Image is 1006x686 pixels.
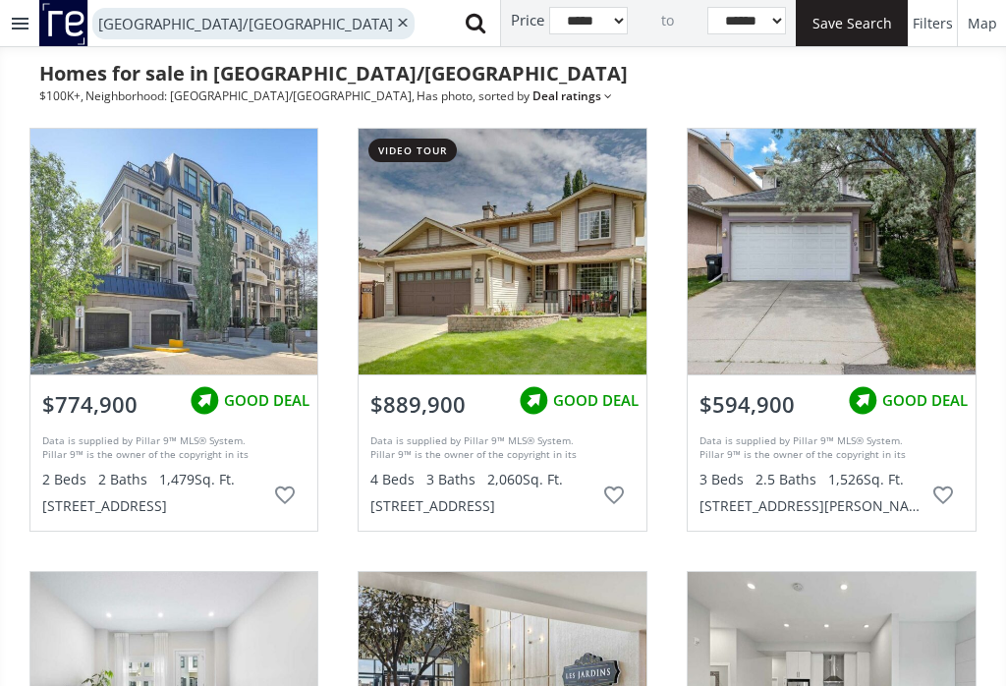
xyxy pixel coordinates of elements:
[92,8,415,39] div: [GEOGRAPHIC_DATA]/[GEOGRAPHIC_DATA]
[426,470,475,489] span: 3 Baths
[511,10,544,30] span: Price
[185,381,224,421] img: rating icon
[843,381,882,421] img: rating icon
[699,470,744,489] span: 3 Beds
[913,14,953,33] span: Filters
[10,108,339,550] a: $774,900rating iconGOOD DEALData is supplied by Pillar 9™ MLS® System. Pillar 9™ is the owner of ...
[370,433,593,463] div: Data is supplied by Pillar 9™ MLS® System. Pillar 9™ is the owner of the copyright in its MLS® Sy...
[882,390,968,411] span: GOOD DEAL
[417,87,473,104] span: Has photo
[370,470,415,489] span: 4 Beds
[968,14,997,33] span: Map
[370,496,593,516] div: [STREET_ADDRESS]
[39,87,84,104] span: $100K+ ,
[30,129,318,374] div: 221 Quarry Way SE #107, Calgary, AB T2C 5M7
[688,129,976,374] div: 192 Douglas Ridge Green SE, Calgary, AB T2Z 2T4
[39,60,628,87] h1: Homes for sale in [GEOGRAPHIC_DATA]/[GEOGRAPHIC_DATA]
[487,470,563,489] span: 2,060 Sq. Ft.
[661,11,674,30] span: to
[159,470,235,489] span: 1,479 Sq. Ft.
[553,390,639,411] span: GOOD DEAL
[828,470,904,489] span: 1,526 Sq. Ft.
[667,108,996,550] a: $594,900rating iconGOOD DEALData is supplied by Pillar 9™ MLS® System. Pillar 9™ is the owner of ...
[514,381,553,421] img: rating icon
[42,496,265,516] div: [STREET_ADDRESS]
[473,87,612,104] span: , sorted by
[42,470,86,489] span: 2 Beds
[699,389,795,420] span: $594,900
[85,87,415,104] span: Neighborhood: [GEOGRAPHIC_DATA]/[GEOGRAPHIC_DATA] ,
[224,390,309,411] span: GOOD DEAL
[42,433,265,463] div: Data is supplied by Pillar 9™ MLS® System. Pillar 9™ is the owner of the copyright in its MLS® Sy...
[368,139,457,162] div: video tour
[699,433,922,463] div: Data is supplied by Pillar 9™ MLS® System. Pillar 9™ is the owner of the copyright in its MLS® Sy...
[338,108,667,550] a: video tour$889,900rating iconGOOD DEALData is supplied by Pillar 9™ MLS® System. Pillar 9™ is the...
[532,87,612,104] span: Deal ratings
[755,470,816,489] span: 2.5 Baths
[98,470,147,489] span: 2 Baths
[370,389,466,420] span: $889,900
[359,129,646,374] div: 2108 Douglasbank Crescent SE, Calgary, AB T2Z 2C3
[699,496,922,516] div: [STREET_ADDRESS][PERSON_NAME]
[42,389,138,420] span: $774,900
